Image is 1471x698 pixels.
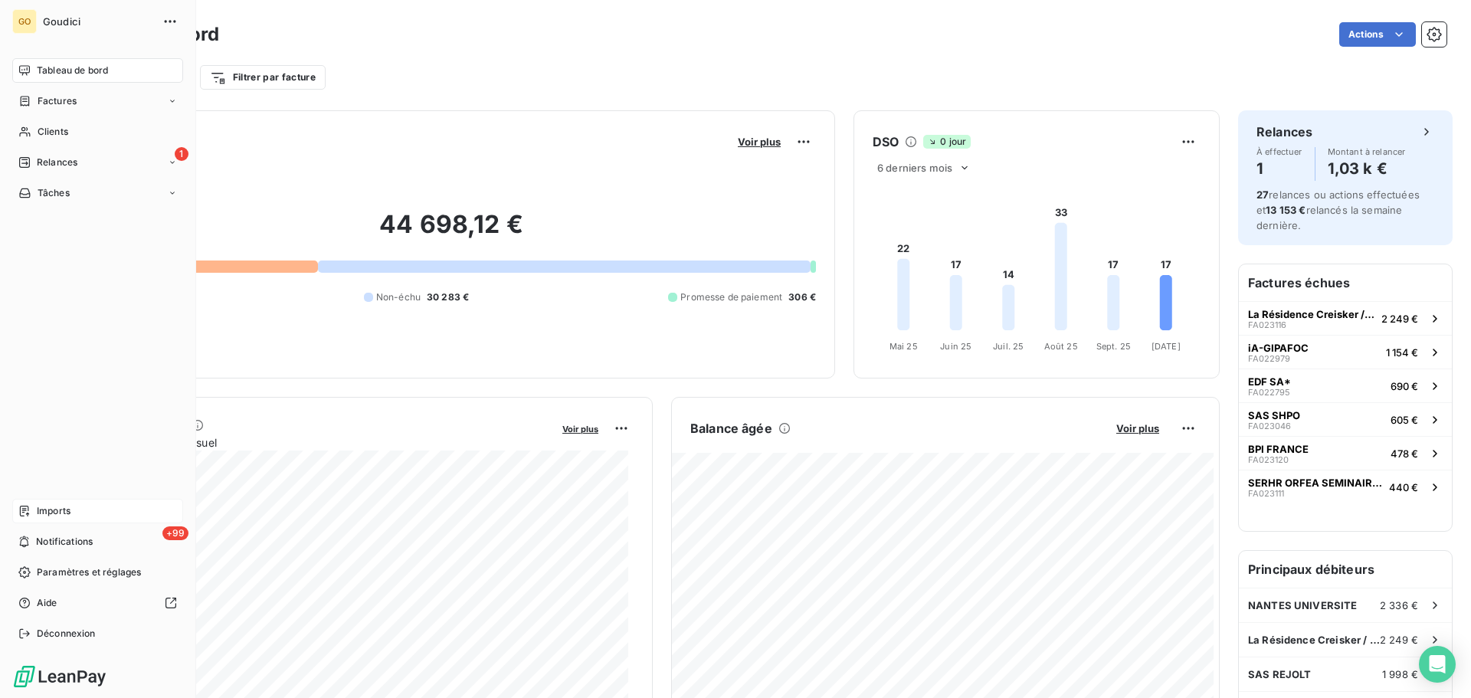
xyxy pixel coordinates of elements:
[37,565,141,579] span: Paramètres et réglages
[1248,477,1383,489] span: SERHR ORFEA SEMINAIRES
[1248,308,1375,320] span: La Résidence Creisker / CRT Loire Littoral
[1256,188,1269,201] span: 27
[1248,409,1300,421] span: SAS SHPO
[12,664,107,689] img: Logo LeanPay
[427,290,469,304] span: 30 283 €
[873,133,899,151] h6: DSO
[1112,421,1164,435] button: Voir plus
[1239,301,1452,335] button: La Résidence Creisker / CRT Loire LittoralFA0231162 249 €
[37,64,108,77] span: Tableau de bord
[1248,599,1358,611] span: NANTES UNIVERSITE
[1380,634,1418,646] span: 2 249 €
[1248,354,1290,363] span: FA022979
[1391,447,1418,460] span: 478 €
[1381,313,1418,325] span: 2 249 €
[1256,188,1420,231] span: relances ou actions effectuées et relancés la semaine dernière.
[690,419,772,437] h6: Balance âgée
[1239,551,1452,588] h6: Principaux débiteurs
[1248,342,1309,354] span: iA-GIPAFOC
[1152,341,1181,352] tspan: [DATE]
[175,147,188,161] span: 1
[1266,204,1306,216] span: 13 153 €
[1248,489,1284,498] span: FA023111
[1380,599,1418,611] span: 2 336 €
[1419,646,1456,683] div: Open Intercom Messenger
[1248,375,1291,388] span: EDF SA*
[36,535,93,549] span: Notifications
[12,591,183,615] a: Aide
[558,421,603,435] button: Voir plus
[1239,335,1452,369] button: iA-GIPAFOCFA0229791 154 €
[37,156,77,169] span: Relances
[889,341,918,352] tspan: Mai 25
[87,209,816,255] h2: 44 698,12 €
[1328,147,1406,156] span: Montant à relancer
[12,9,37,34] div: GO
[376,290,421,304] span: Non-échu
[1248,388,1290,397] span: FA022795
[1239,369,1452,402] button: EDF SA*FA022795690 €
[1339,22,1416,47] button: Actions
[1044,341,1078,352] tspan: Août 25
[1239,264,1452,301] h6: Factures échues
[38,125,68,139] span: Clients
[1386,346,1418,359] span: 1 154 €
[1382,668,1418,680] span: 1 998 €
[738,136,781,148] span: Voir plus
[1239,436,1452,470] button: BPI FRANCEFA023120478 €
[1096,341,1131,352] tspan: Sept. 25
[1239,402,1452,436] button: SAS SHPOFA023046605 €
[1248,421,1291,431] span: FA023046
[43,15,153,28] span: Goudici
[1248,668,1312,680] span: SAS REJOLT
[877,162,952,174] span: 6 derniers mois
[1248,455,1289,464] span: FA023120
[1116,422,1159,434] span: Voir plus
[1256,156,1302,181] h4: 1
[37,627,96,641] span: Déconnexion
[1391,380,1418,392] span: 690 €
[1248,634,1380,646] span: La Résidence Creisker / CRT Loire Littoral
[923,135,971,149] span: 0 jour
[993,341,1024,352] tspan: Juil. 25
[562,424,598,434] span: Voir plus
[733,135,785,149] button: Voir plus
[37,596,57,610] span: Aide
[1391,414,1418,426] span: 605 €
[200,65,326,90] button: Filtrer par facture
[1239,470,1452,503] button: SERHR ORFEA SEMINAIRESFA023111440 €
[1248,320,1286,329] span: FA023116
[38,94,77,108] span: Factures
[87,434,552,451] span: Chiffre d'affaires mensuel
[788,290,816,304] span: 306 €
[162,526,188,540] span: +99
[1389,481,1418,493] span: 440 €
[1328,156,1406,181] h4: 1,03 k €
[1256,123,1312,141] h6: Relances
[1256,147,1302,156] span: À effectuer
[37,504,70,518] span: Imports
[1248,443,1309,455] span: BPI FRANCE
[680,290,782,304] span: Promesse de paiement
[38,186,70,200] span: Tâches
[940,341,971,352] tspan: Juin 25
